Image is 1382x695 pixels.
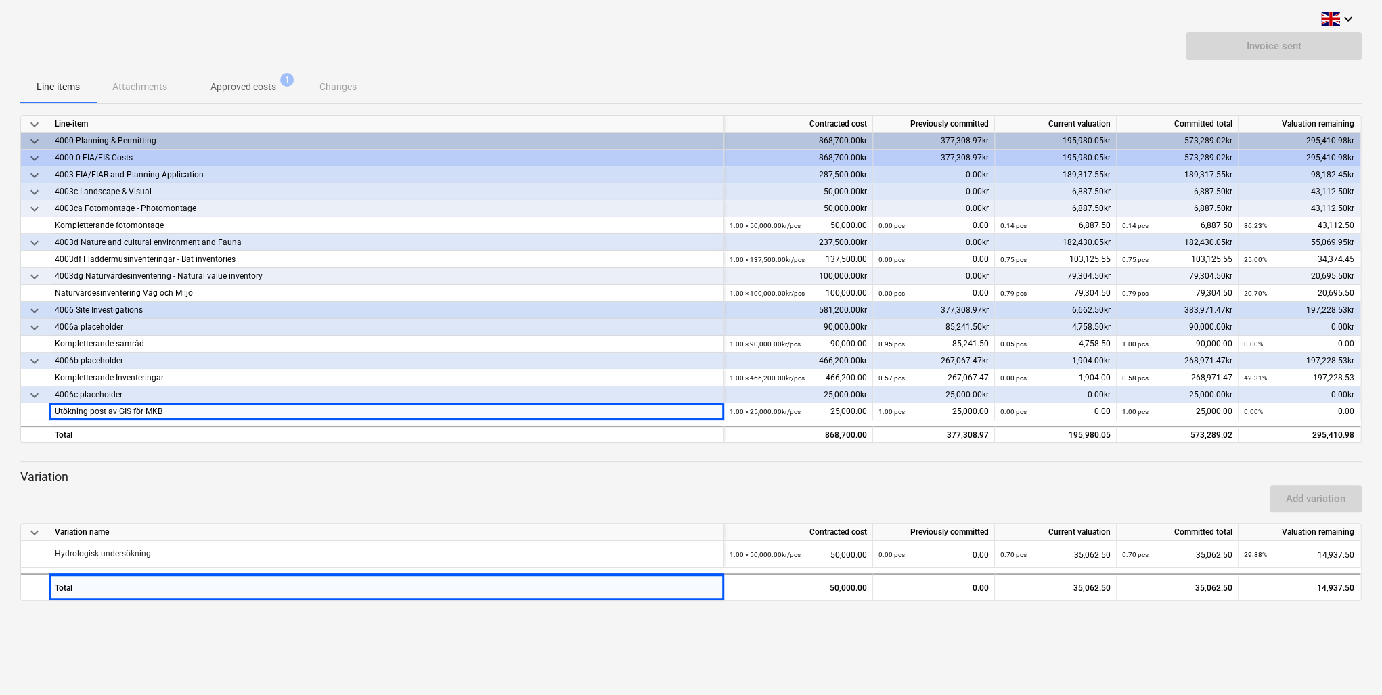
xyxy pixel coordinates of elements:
[730,222,801,229] small: 1.00 × 50,000.00kr / pcs
[878,403,989,420] div: 25,000.00
[26,167,43,183] span: keyboard_arrow_down
[26,269,43,285] span: keyboard_arrow_down
[26,302,43,319] span: keyboard_arrow_down
[55,183,718,200] div: 4003c Landscape & Visual
[724,133,873,150] div: 868,700.00kr
[1239,268,1360,285] div: 20,695.50kr
[873,133,995,150] div: 377,308.97kr
[1000,541,1111,568] div: 35,062.50
[730,285,867,302] div: 100,000.00
[1239,133,1360,150] div: 295,410.98kr
[724,116,873,133] div: Contracted cost
[37,80,80,94] p: Line-items
[1122,251,1232,268] div: 103,125.55
[1117,302,1239,319] div: 383,971.47kr
[1122,217,1232,234] div: 6,887.50
[1244,427,1354,444] div: 295,410.98
[995,268,1117,285] div: 79,304.50kr
[55,166,718,183] div: 4003 EIA/EIAR and Planning Application
[55,150,718,166] div: 4000-0 EIA/EIS Costs
[55,386,718,403] div: 4006c placeholder
[995,353,1117,369] div: 1,904.00kr
[730,336,867,353] div: 90,000.00
[1117,150,1239,166] div: 573,289.02kr
[1122,256,1149,263] small: 0.75 pcs
[26,201,43,217] span: keyboard_arrow_down
[55,353,718,369] div: 4006b placeholder
[1117,116,1239,133] div: Committed total
[724,386,873,403] div: 25,000.00kr
[724,353,873,369] div: 466,200.00kr
[724,524,873,541] div: Contracted cost
[873,166,995,183] div: 0.00kr
[873,234,995,251] div: 0.00kr
[1000,285,1111,302] div: 79,304.50
[1122,403,1232,420] div: 25,000.00
[1117,524,1239,541] div: Committed total
[1122,374,1149,382] small: 0.58 pcs
[55,403,718,420] div: Utökning post av GIS för MKB
[724,268,873,285] div: 100,000.00kr
[55,285,718,302] div: Naturvärdesinventering Väg och Miljö
[724,200,873,217] div: 50,000.00kr
[1117,386,1239,403] div: 25,000.00kr
[995,150,1117,166] div: 195,980.05kr
[1239,319,1360,336] div: 0.00kr
[724,166,873,183] div: 287,500.00kr
[210,80,276,94] p: Approved costs
[878,369,989,386] div: 267,067.47
[878,285,989,302] div: 0.00
[1239,573,1360,600] div: 14,937.50
[26,353,43,369] span: keyboard_arrow_down
[1239,200,1360,217] div: 43,112.50kr
[49,426,724,443] div: Total
[1244,285,1354,302] div: 20,695.50
[878,374,905,382] small: 0.57 pcs
[730,251,867,268] div: 137,500.00
[1122,222,1149,229] small: 0.14 pcs
[1122,551,1149,558] small: 0.70 pcs
[1244,251,1354,268] div: 34,374.45
[873,302,995,319] div: 377,308.97kr
[26,235,43,251] span: keyboard_arrow_down
[995,524,1117,541] div: Current valuation
[730,403,867,420] div: 25,000.00
[873,353,995,369] div: 267,067.47kr
[995,116,1117,133] div: Current valuation
[1000,575,1111,602] div: 35,062.50
[730,256,805,263] small: 1.00 × 137,500.00kr / pcs
[730,290,805,297] small: 1.00 × 100,000.00kr / pcs
[1244,336,1354,353] div: 0.00
[724,234,873,251] div: 237,500.00kr
[724,573,873,600] div: 50,000.00
[1000,222,1027,229] small: 0.14 pcs
[1117,426,1239,443] div: 573,289.02
[878,222,905,229] small: 0.00 pcs
[1000,336,1111,353] div: 4,758.50
[49,524,724,541] div: Variation name
[1117,234,1239,251] div: 182,430.05kr
[55,251,718,268] div: 4003df Fladdermusinventeringar - Bat inventories
[1117,353,1239,369] div: 268,971.47kr
[878,541,989,568] div: 0.00
[1000,340,1027,348] small: 0.05 pcs
[55,133,718,150] div: 4000 Planning & Permitting
[1244,374,1267,382] small: 42.31%
[1239,302,1360,319] div: 197,228.53kr
[878,427,989,444] div: 377,308.97
[878,340,905,348] small: 0.95 pcs
[26,184,43,200] span: keyboard_arrow_down
[878,251,989,268] div: 0.00
[26,150,43,166] span: keyboard_arrow_down
[1117,200,1239,217] div: 6,887.50kr
[724,319,873,336] div: 90,000.00kr
[1239,166,1360,183] div: 98,182.45kr
[1122,285,1232,302] div: 79,304.50
[995,386,1117,403] div: 0.00kr
[1000,217,1111,234] div: 6,887.50
[730,541,867,568] div: 50,000.00
[1000,256,1027,263] small: 0.75 pcs
[55,336,718,353] div: Kompletterande samråd
[26,387,43,403] span: keyboard_arrow_down
[1244,403,1354,420] div: 0.00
